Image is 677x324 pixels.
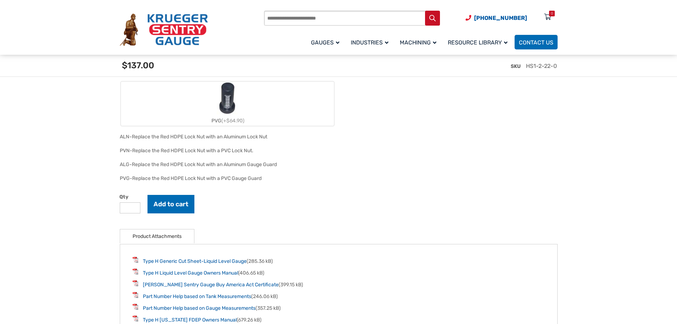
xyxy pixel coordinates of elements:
[351,39,388,46] span: Industries
[120,175,132,181] span: PVG-
[448,39,507,46] span: Resource Library
[133,269,545,277] li: (406.65 kB)
[221,118,245,124] span: (+$64.90)
[143,270,238,276] a: Type H Liquid Level Gauge Owners Manual
[132,148,253,154] div: Replace the Red HDPE Lock Nut with a PVC Lock Nut.
[120,148,132,154] span: PVN-
[515,35,558,49] a: Contact Us
[133,280,545,288] li: (399.15 kB)
[311,39,339,46] span: Gauges
[121,116,334,126] div: PVG
[396,34,444,51] a: Machining
[147,195,194,213] button: Add to cart
[400,39,436,46] span: Machining
[120,202,140,213] input: Product quantity
[120,161,132,168] span: ALG-
[519,39,553,46] span: Contact Us
[133,304,545,312] li: (357.25 kB)
[444,34,515,51] a: Resource Library
[120,14,208,46] img: Krueger Sentry Gauge
[346,34,396,51] a: Industries
[143,282,279,288] a: [PERSON_NAME] Sentry Gauge Buy America Act Certificate
[133,292,545,300] li: (246.06 kB)
[511,63,521,69] span: SKU
[132,134,267,140] div: Replace the Red HDPE Lock Nut with an Aluminum Lock Nut
[143,293,251,299] a: Part Number Help based on Tank Measurements
[132,161,277,168] div: Replace the Red HDPE Lock Nut with an Aluminum Gauge Guard
[121,81,334,126] label: PVG
[143,305,256,311] a: Part Number Help based on Gauge Measurements
[143,258,247,264] a: Type H Generic Cut Sheet-Liquid Level Gauge
[307,34,346,51] a: Gauges
[133,257,545,265] li: (285.36 kB)
[133,229,182,243] a: Product Attachments
[551,11,553,16] div: 0
[133,315,545,324] li: (679.26 kB)
[466,14,527,22] a: Phone Number (920) 434-8860
[132,175,262,181] div: Replace the Red HDPE Lock Nut with a PVC Gauge Guard
[143,317,237,323] a: Type H [US_STATE] FDEP Owners Manual
[474,15,527,21] span: [PHONE_NUMBER]
[120,134,132,140] span: ALN-
[526,63,557,69] span: HS1-2-22-0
